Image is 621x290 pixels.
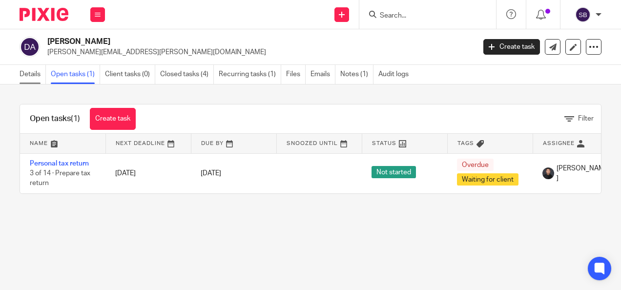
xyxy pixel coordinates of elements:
span: Waiting for client [457,173,518,186]
span: 3 of 14 · Prepare tax return [30,170,90,187]
a: Personal tax return [30,160,89,167]
p: [PERSON_NAME][EMAIL_ADDRESS][PERSON_NAME][DOMAIN_NAME] [47,47,469,57]
a: Files [286,65,306,84]
a: Open tasks (1) [51,65,100,84]
span: Tags [457,141,474,146]
span: Snoozed Until [287,141,338,146]
a: Details [20,65,46,84]
span: Filter [578,115,594,122]
img: Pixie [20,8,68,21]
img: My%20Photo.jpg [542,167,554,179]
a: Client tasks (0) [105,65,155,84]
h1: Open tasks [30,114,80,124]
span: [PERSON_NAME] [557,164,608,184]
span: (1) [71,115,80,123]
input: Search [379,12,467,21]
span: Status [372,141,396,146]
a: Create task [90,108,136,130]
td: [DATE] [105,153,191,193]
a: Emails [310,65,335,84]
img: svg%3E [575,7,591,22]
span: Overdue [457,159,494,171]
span: Not started [372,166,416,178]
a: Notes (1) [340,65,373,84]
span: [DATE] [201,170,221,177]
a: Closed tasks (4) [160,65,214,84]
a: Recurring tasks (1) [219,65,281,84]
img: svg%3E [20,37,40,57]
a: Create task [483,39,540,55]
a: Audit logs [378,65,414,84]
h2: [PERSON_NAME] [47,37,384,47]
